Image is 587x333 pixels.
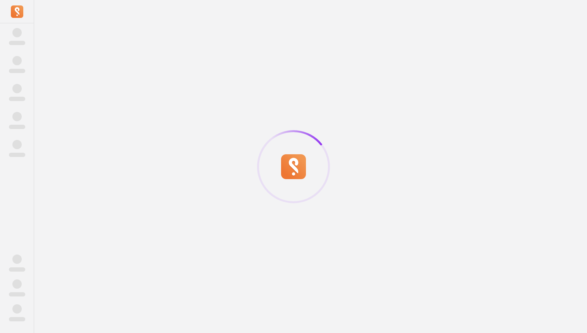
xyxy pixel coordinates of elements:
span: ‌ [9,267,25,272]
span: ‌ [9,125,25,129]
span: ‌ [9,292,25,296]
span: ‌ [12,84,22,93]
span: ‌ [12,279,22,289]
span: ‌ [12,255,22,264]
span: ‌ [12,304,22,314]
span: ‌ [12,28,22,37]
span: ‌ [9,69,25,73]
span: ‌ [12,112,22,121]
span: ‌ [12,140,22,149]
span: ‌ [9,97,25,101]
span: ‌ [12,56,22,65]
span: ‌ [9,41,25,45]
span: ‌ [9,317,25,321]
span: ‌ [9,153,25,157]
